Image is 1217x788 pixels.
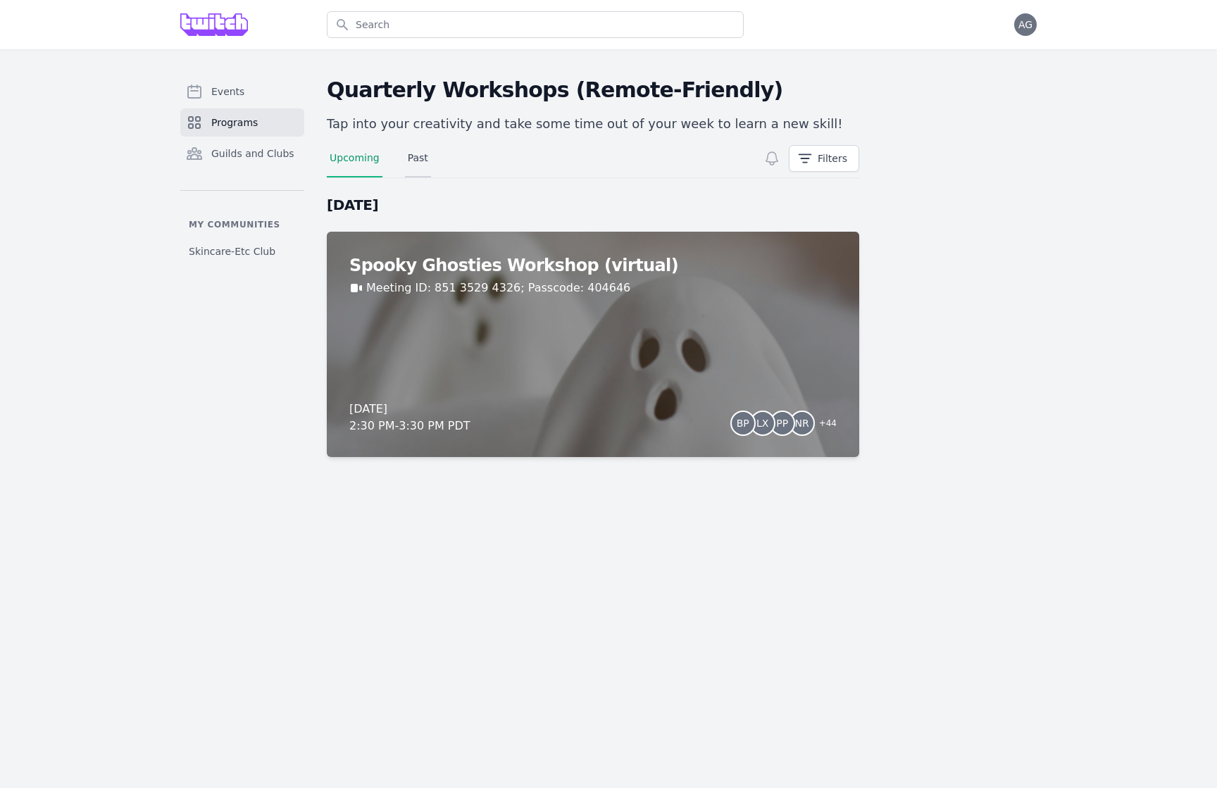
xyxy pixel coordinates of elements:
button: Subscribe [761,147,783,170]
span: + 44 [811,415,837,434]
p: Tap into your creativity and take some time out of your week to learn a new skill! [327,114,859,134]
a: Past [405,151,431,177]
span: AG [1018,20,1032,30]
span: Guilds and Clubs [211,146,294,161]
h2: Quarterly Workshops (Remote-Friendly) [327,77,859,103]
h2: Spooky Ghosties Workshop (virtual) [349,254,837,277]
span: BP [737,418,749,428]
a: Guilds and Clubs [180,139,304,168]
img: Grove [180,13,248,36]
a: Spooky Ghosties Workshop (virtual)Meeting ID: 851 3529 4326; Passcode: 404646[DATE]2:30 PM-3:30 P... [327,232,859,457]
span: Skincare-Etc Club [189,244,275,258]
a: Upcoming [327,151,382,177]
input: Search [327,11,744,38]
a: Programs [180,108,304,137]
a: Events [180,77,304,106]
nav: Sidebar [180,77,304,264]
div: [DATE] 2:30 PM - 3:30 PM PDT [349,401,470,434]
button: AG [1014,13,1037,36]
span: NR [795,418,809,428]
button: Filters [789,145,859,172]
h2: [DATE] [327,195,859,215]
span: Programs [211,115,258,130]
span: Events [211,85,244,99]
span: LX [756,418,768,428]
a: Skincare-Etc Club [180,239,304,264]
span: PP [776,418,788,428]
p: My communities [180,219,304,230]
a: Meeting ID: 851 3529 4326; Passcode: 404646 [366,280,630,296]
